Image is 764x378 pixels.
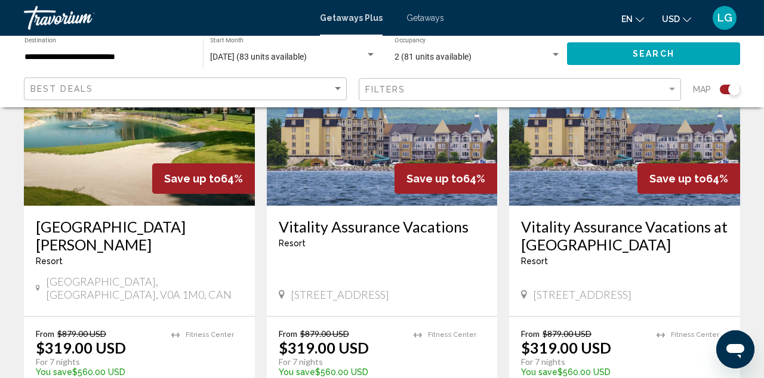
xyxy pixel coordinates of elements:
[365,85,406,94] span: Filters
[291,288,389,301] span: [STREET_ADDRESS]
[36,367,159,377] p: $560.00 USD
[521,329,540,339] span: From
[36,256,63,266] span: Resort
[279,367,315,377] span: You save
[709,5,740,30] button: User Menu
[36,339,126,357] p: $319.00 USD
[300,329,349,339] span: $879.00 USD
[671,331,719,339] span: Fitness Center
[186,331,234,339] span: Fitness Center
[716,330,754,368] iframe: Button to launch messaging window
[279,218,486,236] a: Vitality Assurance Vacations
[521,339,611,357] p: $319.00 USD
[406,172,463,185] span: Save up to
[662,14,680,24] span: USD
[152,163,255,194] div: 64%
[36,329,54,339] span: From
[621,10,644,27] button: Change language
[509,15,740,206] img: ii_chx1.jpg
[279,329,297,339] span: From
[279,339,369,357] p: $319.00 USD
[267,15,498,206] img: ii_c2x1.jpg
[521,357,645,367] p: For 7 nights
[637,163,740,194] div: 64%
[210,52,307,61] span: [DATE] (83 units available)
[279,367,402,377] p: $560.00 USD
[693,81,711,98] span: Map
[521,256,548,266] span: Resort
[662,10,691,27] button: Change currency
[406,13,444,23] a: Getaways
[359,78,682,102] button: Filter
[633,49,674,59] span: Search
[24,6,308,30] a: Travorium
[36,218,243,253] a: [GEOGRAPHIC_DATA][PERSON_NAME]
[46,275,243,301] span: [GEOGRAPHIC_DATA], [GEOGRAPHIC_DATA], V0A 1M0, CAN
[649,172,706,185] span: Save up to
[567,42,740,64] button: Search
[279,238,306,248] span: Resort
[521,367,557,377] span: You save
[533,288,631,301] span: [STREET_ADDRESS]
[279,357,402,367] p: For 7 nights
[395,163,497,194] div: 64%
[164,172,221,185] span: Save up to
[428,331,476,339] span: Fitness Center
[621,14,633,24] span: en
[543,329,592,339] span: $879.00 USD
[717,12,732,24] span: LG
[320,13,383,23] a: Getaways Plus
[24,15,255,206] img: ii_big1.jpg
[36,357,159,367] p: For 7 nights
[30,84,93,94] span: Best Deals
[57,329,106,339] span: $879.00 USD
[521,218,728,253] a: Vitality Assurance Vacations at [GEOGRAPHIC_DATA]
[30,84,343,94] mat-select: Sort by
[521,367,645,377] p: $560.00 USD
[395,52,472,61] span: 2 (81 units available)
[36,367,72,377] span: You save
